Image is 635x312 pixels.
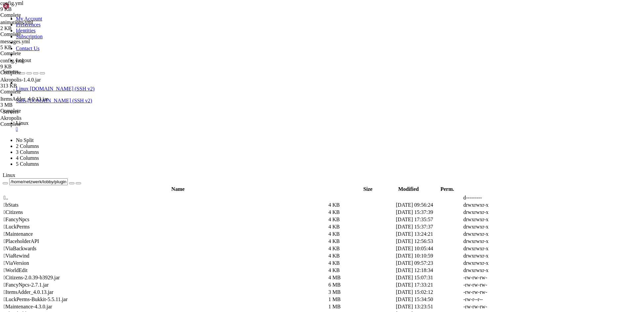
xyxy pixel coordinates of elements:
[0,39,30,44] span: messages.yml
[0,77,41,83] span: Akropolis-1.4.0.jar
[0,19,66,31] span: animations.yml
[0,121,66,127] div: Complete
[0,102,66,108] div: 3 MB
[0,89,66,95] div: Complete
[0,6,66,12] div: 9 KB
[0,0,66,12] span: config.yml
[0,45,66,51] div: 5 KB
[0,51,66,56] div: Complete
[0,0,23,6] span: config.yml
[0,39,66,51] span: messages.yml
[0,31,66,37] div: Complete
[0,115,21,121] span: Akropolis
[0,64,66,70] div: 9 KB
[0,19,33,25] span: animations.yml
[0,108,66,114] div: Complete
[0,70,66,76] div: Complete
[0,96,66,108] span: ItemsAdder_4.0.13.jar
[0,83,66,89] div: 313 KB
[0,58,66,70] span: config.yml
[0,58,23,63] span: config.yml
[0,12,66,18] div: Complete
[0,25,66,31] div: 2 KB
[0,77,66,89] span: Akropolis-1.4.0.jar
[0,96,48,102] span: ItemsAdder_4.0.13.jar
